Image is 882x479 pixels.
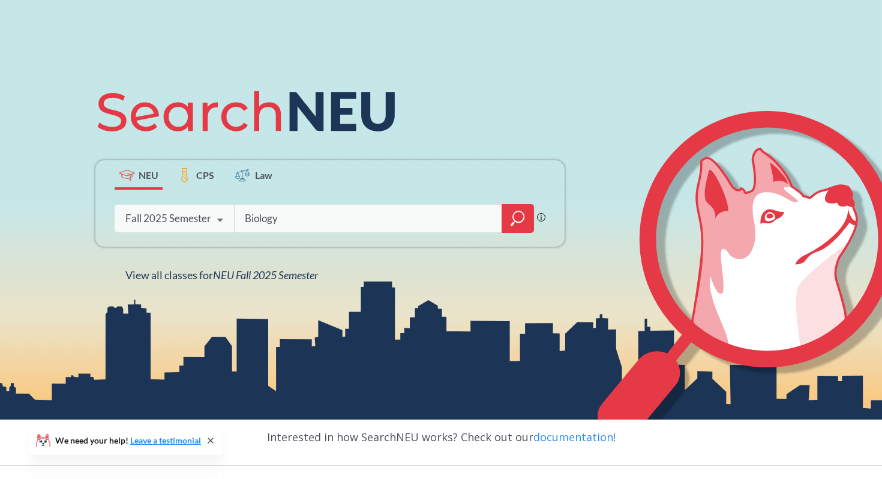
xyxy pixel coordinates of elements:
[125,212,211,225] div: Fall 2025 Semester
[255,168,272,182] span: Law
[244,206,493,231] input: Class, professor, course number, "phrase"
[502,204,534,233] div: magnifying glass
[139,168,158,182] span: NEU
[125,268,318,282] span: View all classes for
[533,430,616,444] a: documentation!
[213,268,318,282] span: NEU Fall 2025 Semester
[511,210,525,227] svg: magnifying glass
[196,168,214,182] span: CPS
